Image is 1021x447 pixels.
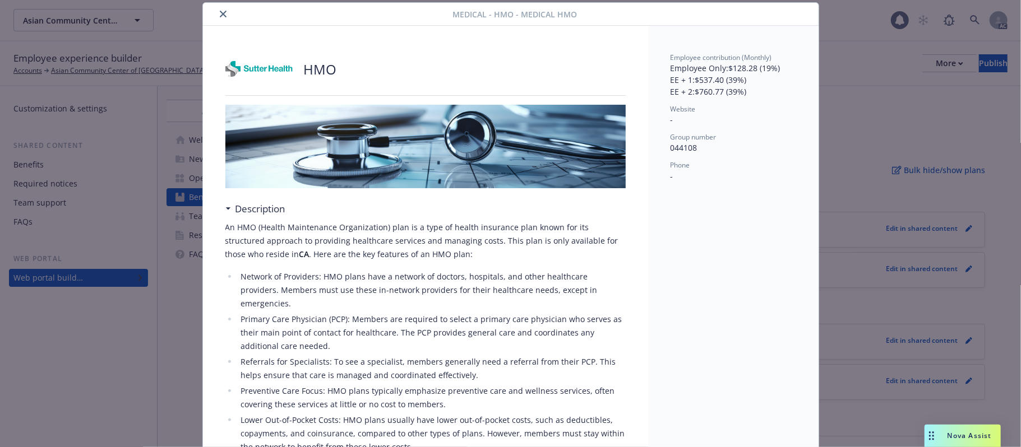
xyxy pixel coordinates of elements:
span: Website [671,104,696,114]
p: HMO [304,60,337,79]
img: Sutter Health Plan [225,53,293,86]
button: close [216,7,230,21]
div: Drag to move [925,425,939,447]
p: EE + 2 : $760.77 (39%) [671,86,796,97]
p: An HMO (Health Maintenance Organization) plan is a type of health insurance plan known for its st... [225,221,626,261]
li: Primary Care Physician (PCP): Members are required to select a primary care physician who serves ... [238,313,626,353]
span: Phone [671,160,690,170]
div: Description [225,202,285,216]
strong: CA [299,249,309,259]
p: Employee Only : $128.28 (19%) [671,62,796,74]
p: - [671,114,796,125]
li: Network of Providers: HMO plans have a network of doctors, hospitals, and other healthcare provid... [238,270,626,310]
li: Referrals for Specialists: To see a specialist, members generally need a referral from their PCP.... [238,355,626,382]
img: banner [225,105,626,188]
span: Nova Assist [948,431,992,440]
span: Group number [671,132,717,142]
span: Medical - HMO - Medical HMO [453,8,578,20]
li: Preventive Care Focus: HMO plans typically emphasize preventive care and wellness services, often... [238,384,626,411]
span: Employee contribution (Monthly) [671,53,772,62]
p: - [671,170,796,182]
h3: Description [235,202,285,216]
button: Nova Assist [925,425,1001,447]
p: EE + 1 : $537.40 (39%) [671,74,796,86]
p: 044108 [671,142,796,153]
